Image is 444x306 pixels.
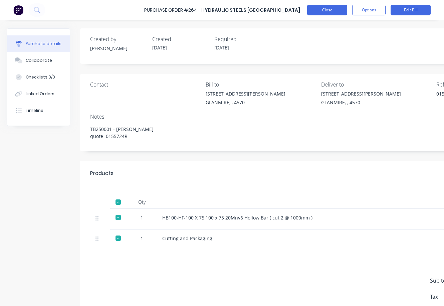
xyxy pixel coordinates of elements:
div: Purchase Order #264 - [144,7,201,14]
div: Bill to [206,81,316,89]
button: Options [352,5,386,15]
button: Timeline [7,102,70,119]
div: Timeline [26,108,43,114]
div: Required [214,35,271,43]
div: Hydraulic Steels [GEOGRAPHIC_DATA] [201,7,300,14]
button: Checklists 0/0 [7,69,70,86]
div: 1 [132,235,152,242]
div: [STREET_ADDRESS][PERSON_NAME] [321,90,401,97]
div: Collaborate [26,57,52,63]
div: Contact [90,81,201,89]
div: GLANMIRE, , 4570 [206,99,285,106]
div: Qty [127,195,157,209]
div: Purchase details [26,41,61,47]
button: Purchase details [7,35,70,52]
div: Deliver to [321,81,432,89]
div: Linked Orders [26,91,54,97]
div: GLANMIRE, , 4570 [321,99,401,106]
button: Linked Orders [7,86,70,102]
div: 1 [132,214,152,221]
div: [PERSON_NAME] [90,45,147,52]
div: Products [90,169,114,177]
div: Created [152,35,209,43]
button: Close [307,5,347,15]
img: Factory [13,5,23,15]
button: Edit Bill [391,5,431,15]
div: Created by [90,35,147,43]
button: Collaborate [7,52,70,69]
div: Checklists 0/0 [26,74,55,80]
div: [STREET_ADDRESS][PERSON_NAME] [206,90,285,97]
